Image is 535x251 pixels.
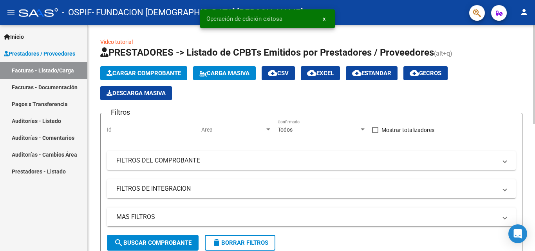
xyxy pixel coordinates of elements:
span: PRESTADORES -> Listado de CPBTs Emitidos por Prestadores / Proveedores [100,47,434,58]
mat-expansion-panel-header: FILTROS DEL COMPROBANTE [107,151,516,170]
mat-panel-title: FILTROS DEL COMPROBANTE [116,156,497,165]
span: Inicio [4,33,24,41]
button: CSV [262,66,295,80]
button: Borrar Filtros [205,235,275,251]
span: (alt+q) [434,50,452,57]
span: Borrar Filtros [212,239,268,246]
mat-icon: delete [212,238,221,247]
mat-icon: cloud_download [307,68,316,78]
div: Open Intercom Messenger [508,224,527,243]
mat-expansion-panel-header: FILTROS DE INTEGRACION [107,179,516,198]
mat-panel-title: MAS FILTROS [116,213,497,221]
mat-icon: cloud_download [268,68,277,78]
span: Buscar Comprobante [114,239,192,246]
span: Area [201,126,265,133]
a: Video tutorial [100,39,133,45]
span: CSV [268,70,289,77]
button: Gecros [403,66,448,80]
span: Estandar [352,70,391,77]
span: EXCEL [307,70,334,77]
span: Carga Masiva [199,70,249,77]
button: Descarga Masiva [100,86,172,100]
h3: Filtros [107,107,134,118]
span: - OSPIF [62,4,92,21]
mat-icon: person [519,7,529,17]
mat-icon: search [114,238,123,247]
mat-icon: cloud_download [352,68,361,78]
span: Operación de edición exitosa [206,15,282,23]
span: - FUNDACION [DEMOGRAPHIC_DATA] [PERSON_NAME] [92,4,303,21]
button: x [316,12,332,26]
app-download-masive: Descarga masiva de comprobantes (adjuntos) [100,86,172,100]
span: Gecros [410,70,441,77]
mat-icon: cloud_download [410,68,419,78]
span: Todos [278,126,293,133]
mat-panel-title: FILTROS DE INTEGRACION [116,184,497,193]
span: Prestadores / Proveedores [4,49,75,58]
mat-expansion-panel-header: MAS FILTROS [107,208,516,226]
mat-icon: menu [6,7,16,17]
button: Carga Masiva [193,66,256,80]
button: EXCEL [301,66,340,80]
span: Descarga Masiva [107,90,166,97]
button: Cargar Comprobante [100,66,187,80]
span: Cargar Comprobante [107,70,181,77]
button: Buscar Comprobante [107,235,199,251]
span: x [323,15,325,22]
span: Mostrar totalizadores [381,125,434,135]
button: Estandar [346,66,398,80]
